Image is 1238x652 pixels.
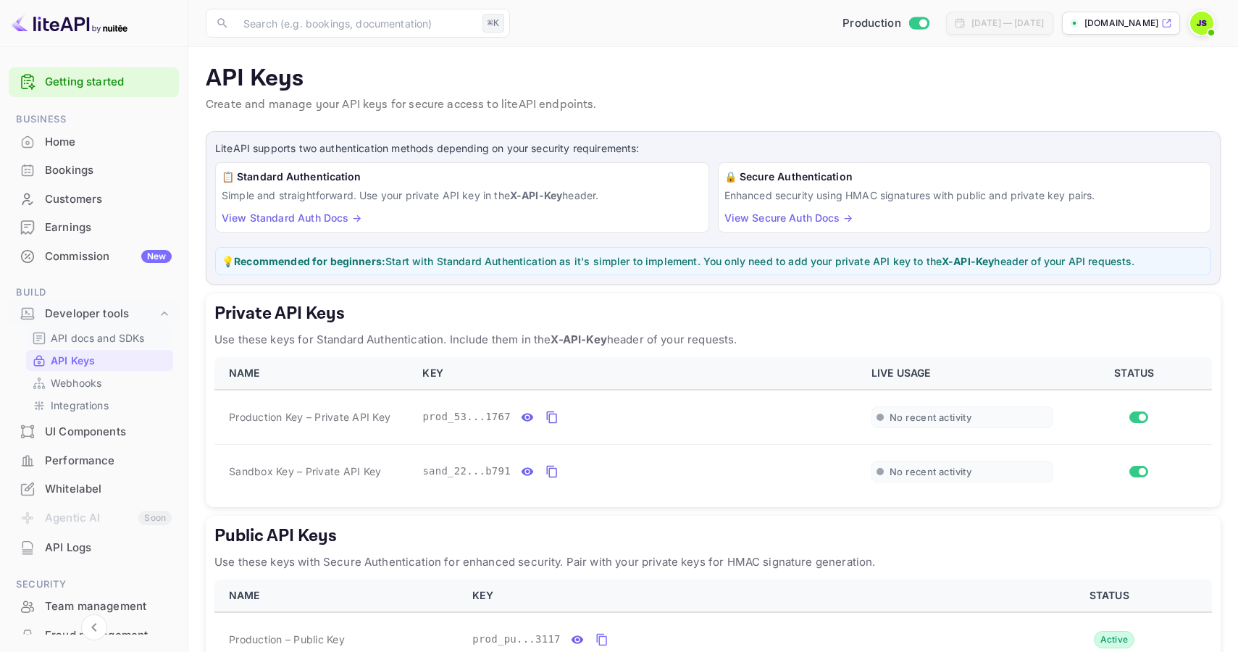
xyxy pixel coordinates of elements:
[141,250,172,263] div: New
[724,212,853,224] a: View Secure Auth Docs →
[51,330,145,346] p: API docs and SDKs
[971,17,1044,30] div: [DATE] — [DATE]
[1094,631,1135,648] div: Active
[1013,580,1212,612] th: STATUS
[26,372,173,393] div: Webhooks
[214,524,1212,548] h5: Public API Keys
[229,409,390,425] span: Production Key – Private API Key
[45,248,172,265] div: Commission
[9,243,179,269] a: CommissionNew
[234,255,385,267] strong: Recommended for beginners:
[214,302,1212,325] h5: Private API Keys
[9,243,179,271] div: CommissionNew
[842,15,901,32] span: Production
[422,464,511,479] span: sand_22...b791
[45,74,172,91] a: Getting started
[9,67,179,97] div: Getting started
[51,398,109,413] p: Integrations
[26,350,173,371] div: API Keys
[863,357,1062,390] th: LIVE USAGE
[45,220,172,236] div: Earnings
[9,418,179,446] div: UI Components
[51,353,95,368] p: API Keys
[45,598,172,615] div: Team management
[510,189,562,201] strong: X-API-Key
[45,481,172,498] div: Whitelabel
[9,534,179,561] a: API Logs
[214,357,1212,498] table: private api keys table
[482,14,504,33] div: ⌘K
[414,357,863,390] th: KEY
[45,627,172,644] div: Fraud management
[724,188,1205,203] p: Enhanced security using HMAC signatures with public and private key pairs.
[551,333,606,346] strong: X-API-Key
[9,214,179,241] a: Earnings
[51,375,101,390] p: Webhooks
[9,128,179,156] div: Home
[26,327,173,348] div: API docs and SDKs
[9,112,179,128] span: Business
[472,632,561,647] span: prod_pu...3117
[942,255,994,267] strong: X-API-Key
[222,212,361,224] a: View Standard Auth Docs →
[9,185,179,212] a: Customers
[9,447,179,475] div: Performance
[1190,12,1213,35] img: John Sutton
[26,395,173,416] div: Integrations
[214,580,464,612] th: NAME
[45,540,172,556] div: API Logs
[9,418,179,445] a: UI Components
[45,306,157,322] div: Developer tools
[214,357,414,390] th: NAME
[9,475,179,503] div: Whitelabel
[890,411,971,424] span: No recent activity
[464,580,1012,612] th: KEY
[222,169,703,185] h6: 📋 Standard Authentication
[9,577,179,593] span: Security
[9,534,179,562] div: API Logs
[222,254,1205,269] p: 💡 Start with Standard Authentication as it's simpler to implement. You only need to add your priv...
[9,447,179,474] a: Performance
[32,330,167,346] a: API docs and SDKs
[45,134,172,151] div: Home
[1062,357,1212,390] th: STATUS
[12,12,127,35] img: LiteAPI logo
[206,64,1221,93] p: API Keys
[9,622,179,648] a: Fraud management
[9,285,179,301] span: Build
[1084,17,1158,30] p: [DOMAIN_NAME]
[422,409,511,425] span: prod_53...1767
[214,331,1212,348] p: Use these keys for Standard Authentication. Include them in the header of your requests.
[837,15,934,32] div: Switch to Sandbox mode
[45,453,172,469] div: Performance
[81,614,107,640] button: Collapse navigation
[32,375,167,390] a: Webhooks
[9,214,179,242] div: Earnings
[222,188,703,203] p: Simple and straightforward. Use your private API key in the header.
[214,553,1212,571] p: Use these keys with Secure Authentication for enhanced security. Pair with your private keys for ...
[32,353,167,368] a: API Keys
[9,301,179,327] div: Developer tools
[215,141,1211,156] p: LiteAPI supports two authentication methods depending on your security requirements:
[235,9,477,38] input: Search (e.g. bookings, documentation)
[890,466,971,478] span: No recent activity
[206,96,1221,114] p: Create and manage your API keys for secure access to liteAPI endpoints.
[9,593,179,621] div: Team management
[45,424,172,440] div: UI Components
[229,464,381,479] span: Sandbox Key – Private API Key
[45,191,172,208] div: Customers
[9,156,179,185] div: Bookings
[724,169,1205,185] h6: 🔒 Secure Authentication
[9,185,179,214] div: Customers
[9,156,179,183] a: Bookings
[45,162,172,179] div: Bookings
[9,593,179,619] a: Team management
[9,475,179,502] a: Whitelabel
[32,398,167,413] a: Integrations
[9,128,179,155] a: Home
[229,632,345,647] span: Production – Public Key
